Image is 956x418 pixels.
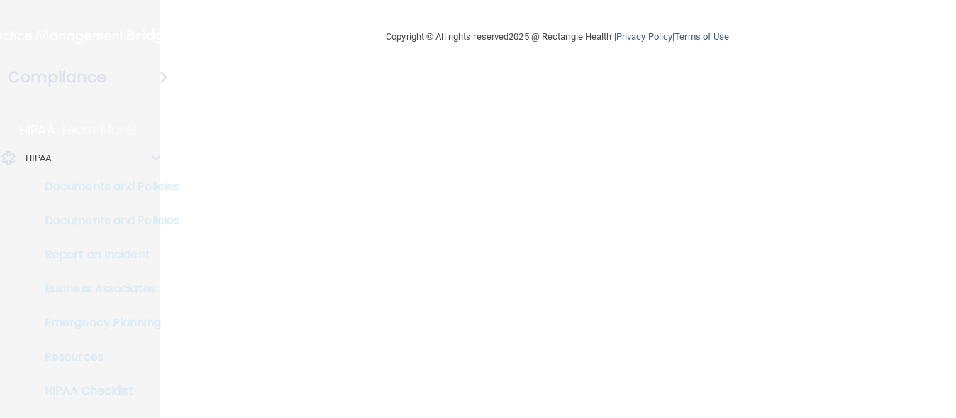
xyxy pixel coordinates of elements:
[674,31,729,42] a: Terms of Use
[9,350,203,364] p: Resources
[19,121,55,138] p: HIPAA
[62,121,138,138] p: Learn More!
[9,248,203,262] p: Report an Incident
[9,316,203,330] p: Emergency Planning
[9,180,203,194] p: Documents and Policies
[8,67,106,87] h4: Compliance
[299,14,816,60] div: Copyright © All rights reserved 2025 @ Rectangle Health | |
[26,150,52,167] p: HIPAA
[616,31,672,42] a: Privacy Policy
[9,214,203,228] p: Documents and Policies
[9,384,203,398] p: HIPAA Checklist
[9,282,203,296] p: Business Associates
